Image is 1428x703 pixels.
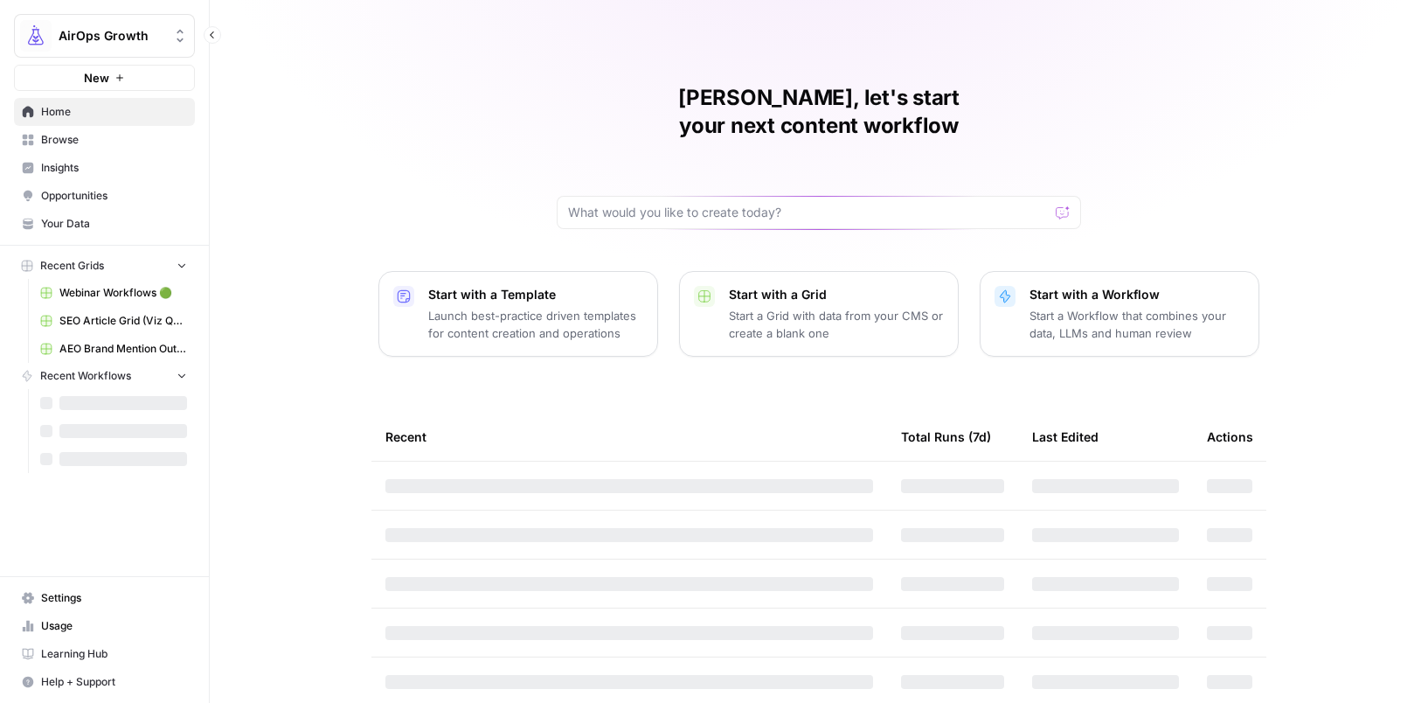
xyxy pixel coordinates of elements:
a: Settings [14,584,195,612]
span: New [84,69,109,87]
span: AirOps Growth [59,27,164,45]
a: Insights [14,154,195,182]
span: Usage [41,618,187,634]
button: Start with a WorkflowStart a Workflow that combines your data, LLMs and human review [980,271,1259,357]
span: Home [41,104,187,120]
a: Home [14,98,195,126]
a: Browse [14,126,195,154]
button: Recent Grids [14,253,195,279]
span: Learning Hub [41,646,187,662]
a: Your Data [14,210,195,238]
div: Recent [385,413,873,461]
p: Start with a Template [428,286,643,303]
span: Recent Grids [40,258,104,274]
span: Insights [41,160,187,176]
span: Recent Workflows [40,368,131,384]
a: AEO Brand Mention Outreach [32,335,195,363]
button: Recent Workflows [14,363,195,389]
button: Help + Support [14,668,195,696]
p: Launch best-practice driven templates for content creation and operations [428,307,643,342]
p: Start a Grid with data from your CMS or create a blank one [729,307,944,342]
span: Your Data [41,216,187,232]
div: Last Edited [1032,413,1099,461]
button: New [14,65,195,91]
button: Start with a TemplateLaunch best-practice driven templates for content creation and operations [378,271,658,357]
p: Start a Workflow that combines your data, LLMs and human review [1029,307,1244,342]
a: Opportunities [14,182,195,210]
a: Webinar Workflows 🟢 [32,279,195,307]
a: Learning Hub [14,640,195,668]
span: Help + Support [41,674,187,690]
button: Start with a GridStart a Grid with data from your CMS or create a blank one [679,271,959,357]
p: Start with a Grid [729,286,944,303]
button: Workspace: AirOps Growth [14,14,195,58]
h1: [PERSON_NAME], let's start your next content workflow [557,84,1081,140]
p: Start with a Workflow [1029,286,1244,303]
span: Settings [41,590,187,606]
div: Total Runs (7d) [901,413,991,461]
span: SEO Article Grid (Viz Questions) [59,313,187,329]
span: Webinar Workflows 🟢 [59,285,187,301]
span: AEO Brand Mention Outreach [59,341,187,357]
img: AirOps Growth Logo [20,20,52,52]
div: Actions [1207,413,1253,461]
input: What would you like to create today? [568,204,1049,221]
span: Browse [41,132,187,148]
span: Opportunities [41,188,187,204]
a: SEO Article Grid (Viz Questions) [32,307,195,335]
a: Usage [14,612,195,640]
